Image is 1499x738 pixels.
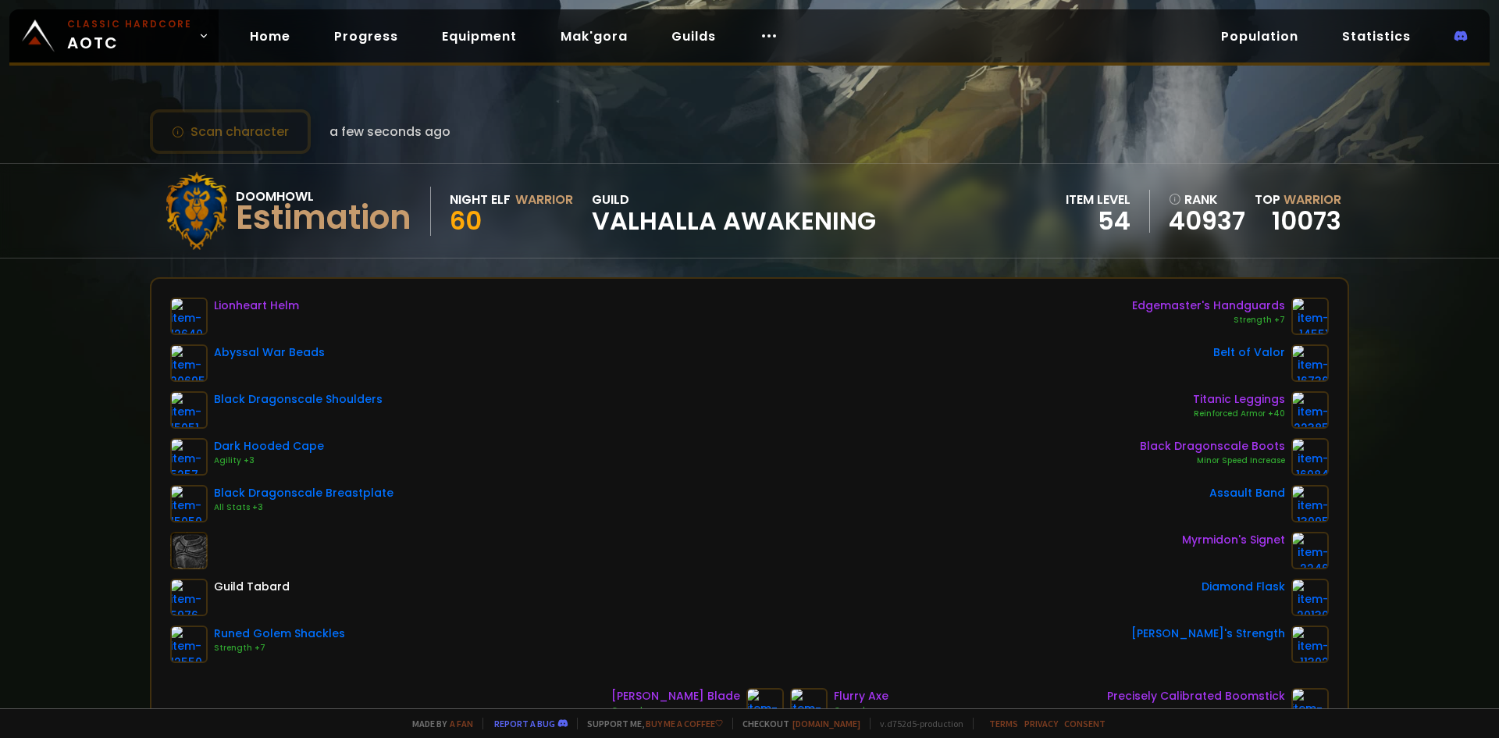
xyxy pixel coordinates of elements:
div: Crusader [611,704,740,717]
img: item-5976 [170,579,208,616]
div: guild [592,190,876,233]
img: item-13095 [1291,485,1329,522]
img: item-2100 [1291,688,1329,726]
a: Home [237,20,303,52]
a: Consent [1064,718,1106,729]
span: Support me, [577,718,723,729]
div: item level [1066,190,1130,209]
div: Top [1255,190,1341,209]
a: 10073 [1272,203,1341,238]
button: Scan character [150,109,311,154]
a: a fan [450,718,473,729]
div: Dark Hooded Cape [214,438,324,455]
div: Precisely Calibrated Boomstick [1107,688,1285,704]
a: Mak'gora [548,20,640,52]
a: [DOMAIN_NAME] [792,718,860,729]
img: item-16736 [1291,344,1329,382]
div: Flurry Axe [834,688,888,704]
span: Made by [403,718,473,729]
img: item-2244 [746,688,784,726]
img: item-871 [790,688,828,726]
div: Reinforced Armor +40 [1193,408,1285,420]
span: a few seconds ago [329,122,450,141]
img: item-20695 [170,344,208,382]
div: Myrmidon's Signet [1182,532,1285,548]
div: rank [1169,190,1245,209]
img: item-15051 [170,391,208,429]
img: item-12640 [170,298,208,335]
div: Black Dragonscale Boots [1140,438,1285,455]
div: [PERSON_NAME] Blade [611,688,740,704]
img: item-15050 [170,485,208,522]
div: Assault Band [1209,485,1285,501]
img: item-2246 [1291,532,1329,569]
div: All Stats +3 [214,501,393,514]
a: Statistics [1330,20,1423,52]
div: 54 [1066,209,1130,233]
small: Classic Hardcore [67,17,192,31]
div: Crusader [834,704,888,717]
a: Report a bug [494,718,555,729]
img: item-16984 [1291,438,1329,476]
img: item-5257 [170,438,208,476]
a: Equipment [429,20,529,52]
div: Warrior [515,190,573,209]
div: Agility +3 [214,455,324,467]
div: Abyssal War Beads [214,344,325,361]
span: Checkout [732,718,860,729]
a: Population [1209,20,1311,52]
div: Strength +7 [1132,314,1285,326]
div: Black Dragonscale Breastplate [214,485,393,501]
div: Doomhowl [236,187,411,206]
img: item-22385 [1291,391,1329,429]
img: item-20130 [1291,579,1329,616]
a: Guilds [659,20,728,52]
img: item-12550 [170,626,208,663]
div: Titanic Leggings [1193,391,1285,408]
span: AOTC [67,17,192,55]
div: Strength +7 [214,642,345,654]
div: Belt of Valor [1213,344,1285,361]
a: Buy me a coffee [646,718,723,729]
span: v. d752d5 - production [870,718,963,729]
a: Privacy [1024,718,1058,729]
div: Edgemaster's Handguards [1132,298,1285,314]
div: Estimation [236,206,411,230]
span: Valhalla Awakening [592,209,876,233]
a: 40937 [1169,209,1245,233]
div: Minor Speed Increase [1140,455,1285,467]
img: item-14551 [1291,298,1329,335]
div: Guild Tabard [214,579,290,595]
img: item-11302 [1291,626,1329,663]
span: Warrior [1284,191,1341,209]
div: Runed Golem Shackles [214,626,345,642]
div: Black Dragonscale Shoulders [214,391,383,408]
div: [PERSON_NAME]'s Strength [1131,626,1285,642]
div: Night Elf [450,190,511,209]
div: Diamond Flask [1202,579,1285,595]
a: Classic HardcoreAOTC [9,9,219,62]
span: 60 [450,203,482,238]
div: Lionheart Helm [214,298,299,314]
a: Terms [989,718,1018,729]
a: Progress [322,20,411,52]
